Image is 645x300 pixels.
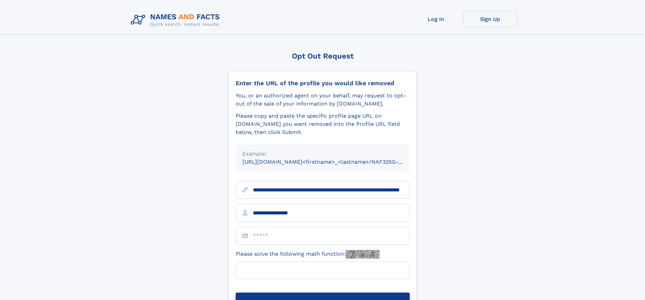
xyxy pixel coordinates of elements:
[128,11,225,29] img: Logo Names and Facts
[236,92,410,108] div: You, or an authorized agent on your behalf, may request to opt-out of the sale of your informatio...
[409,11,463,27] a: Log In
[229,52,417,60] div: Opt Out Request
[463,11,517,27] a: Sign Up
[236,250,380,259] label: Please solve the following math function:
[242,159,423,165] small: [URL][DOMAIN_NAME]<firstname>_<lastname>/NAF325G-xxxxxxxx
[236,79,410,87] div: Enter the URL of the profile you would like removed
[236,112,410,136] div: Please copy and paste the specific profile page URL on [DOMAIN_NAME] you want removed into the Pr...
[242,150,403,158] div: Example:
